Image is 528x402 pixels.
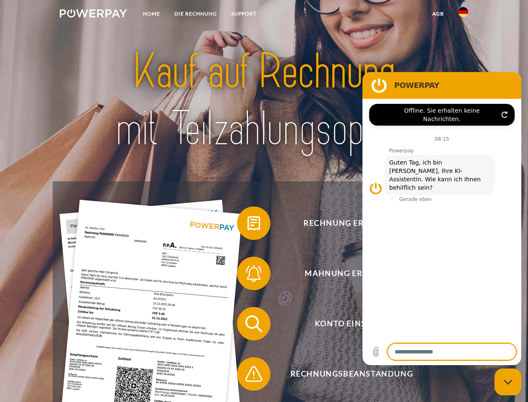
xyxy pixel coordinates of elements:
[249,357,454,391] span: Rechnungsbeanstandung
[136,6,167,21] a: Home
[249,257,454,290] span: Mahnung erhalten?
[243,313,264,334] img: qb_search.svg
[237,307,454,340] button: Konto einsehen
[425,6,451,21] a: agb
[243,263,264,284] img: qb_bell.svg
[458,7,468,17] img: de
[237,257,454,290] button: Mahnung erhalten?
[237,206,454,240] button: Rechnung erhalten?
[243,213,264,234] img: qb_bill.svg
[80,40,448,160] img: title-powerpay_de.svg
[237,357,454,391] button: Rechnungsbeanstandung
[60,9,127,18] img: logo-powerpay-white.svg
[243,363,264,384] img: qb_warning.svg
[224,6,264,21] a: SUPPORT
[362,72,521,365] iframe: Messaging-Fenster
[249,206,454,240] span: Rechnung erhalten?
[249,307,454,340] span: Konto einsehen
[167,6,224,21] a: DIE RECHNUNG
[495,368,521,395] iframe: Schaltfläche zum Öffnen des Messaging-Fensters; Konversation läuft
